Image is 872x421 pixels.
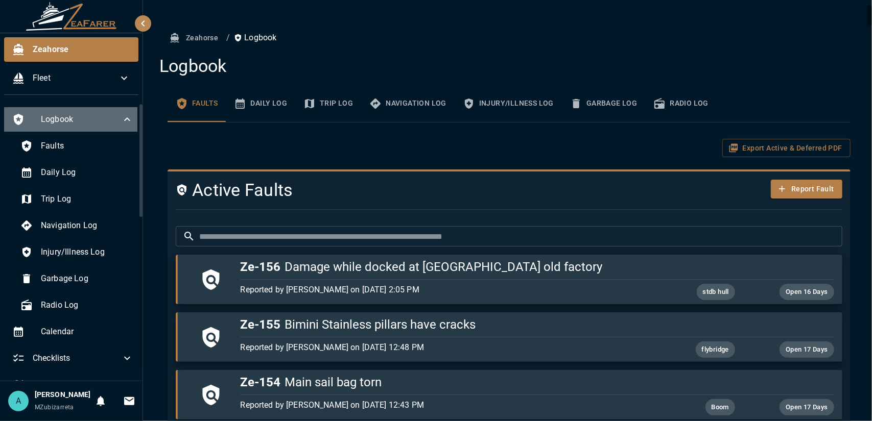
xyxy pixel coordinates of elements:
[41,166,133,179] span: Daily Log
[234,32,276,44] p: Logbook
[41,379,133,391] span: Trips
[455,85,562,122] button: Injury/Illness Log
[8,391,29,411] div: A
[168,85,851,122] div: basic tabs example
[35,404,74,411] span: MZubizarreta
[722,139,851,158] button: Export Active & Deferred PDF
[12,187,142,211] div: Trip Log
[4,37,138,62] div: Zeahorse
[240,341,636,354] p: Reported by [PERSON_NAME] on [DATE] 12:48 PM
[168,85,226,122] button: Faults
[176,180,730,201] h4: Active Faults
[41,273,133,285] span: Garbage Log
[240,284,636,296] p: Reported by [PERSON_NAME] on [DATE] 2:05 PM
[33,352,121,364] span: Checklists
[361,85,455,122] button: Navigation Log
[4,66,138,90] div: Fleet
[33,43,130,56] span: Zeahorse
[12,213,142,238] div: Navigation Log
[780,402,834,413] span: Open 17 Days
[12,134,142,158] div: Faults
[780,344,834,356] span: Open 17 Days
[562,85,645,122] button: Garbage Log
[240,399,636,411] p: Reported by [PERSON_NAME] on [DATE] 12:43 PM
[696,344,736,356] span: flybridge
[159,56,851,77] h4: Logbook
[226,85,295,122] button: Daily Log
[240,259,834,275] h5: Damage while docked at [GEOGRAPHIC_DATA] old factory
[41,113,121,126] span: Logbook
[168,29,222,47] button: Zeahorse
[4,107,142,132] div: Logbook
[41,246,133,258] span: Injury/Illness Log
[697,286,736,298] span: stdb hull
[771,180,842,199] button: Report Fault
[4,373,142,397] div: Trips
[41,140,133,152] span: Faults
[240,317,280,332] span: Ze-155
[176,312,842,362] button: Ze-155Bimini Stainless pillars have cracksReported by [PERSON_NAME] on [DATE] 12:48 PMflybridgeOp...
[33,72,118,84] span: Fleet
[176,370,842,419] button: Ze-154Main sail bag tornReported by [PERSON_NAME] on [DATE] 12:43 PMBoomOpen 17 Days
[90,391,111,411] button: Notifications
[12,240,142,264] div: Injury/Illness Log
[41,299,133,311] span: Radio Log
[226,32,230,44] li: /
[12,266,142,291] div: Garbage Log
[12,160,142,185] div: Daily Log
[240,375,280,389] span: Ze-154
[176,255,842,304] button: Ze-156Damage while docked at [GEOGRAPHIC_DATA] old factoryReported by [PERSON_NAME] on [DATE] 2:0...
[12,293,142,317] div: Radio Log
[240,374,834,390] h5: Main sail bag torn
[4,319,142,344] div: Calendar
[26,2,117,31] img: ZeaFarer Logo
[780,286,834,298] span: Open 16 Days
[41,193,133,205] span: Trip Log
[240,260,280,274] span: Ze-156
[41,219,133,232] span: Navigation Log
[705,402,736,413] span: Boom
[4,346,142,370] div: Checklists
[240,316,834,333] h5: Bimini Stainless pillars have cracks
[645,85,717,122] button: Radio Log
[35,389,90,401] h6: [PERSON_NAME]
[41,326,133,338] span: Calendar
[119,391,139,411] button: Invitations
[295,85,361,122] button: Trip Log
